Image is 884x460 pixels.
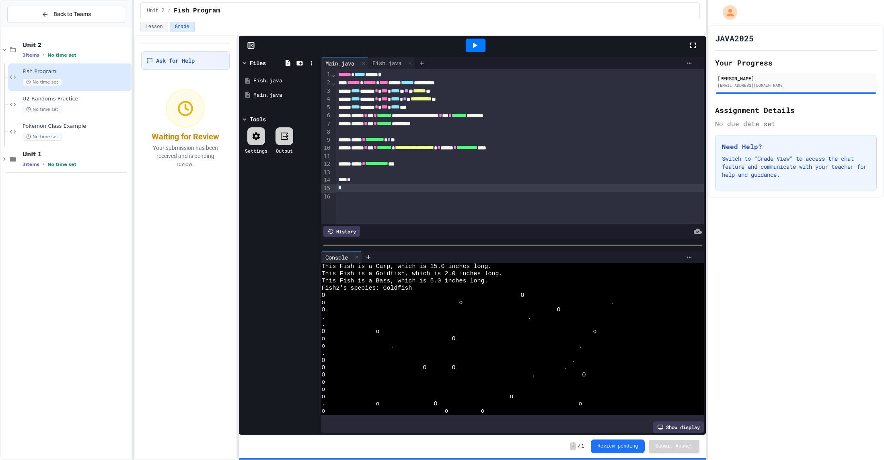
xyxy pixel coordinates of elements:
[43,52,44,58] span: •
[321,270,502,278] span: This Fish is a Goldfish, which is 2.0 inches long.
[717,82,874,88] div: [EMAIL_ADDRESS][DOMAIN_NAME]
[147,8,164,14] span: Unit 2
[321,144,331,152] div: 10
[321,350,325,357] span: .
[250,59,266,67] div: Files
[7,6,125,23] button: Back to Teams
[250,115,266,123] div: Tools
[23,41,130,49] span: Unit 2
[321,104,331,112] div: 5
[43,161,44,168] span: •
[715,119,877,129] div: No due date set
[570,442,576,450] span: -
[321,184,331,192] div: 15
[253,77,316,85] div: Fish.java
[321,285,412,292] span: Fish2's species: Goldfish
[321,299,615,307] span: o o .
[715,104,877,116] h2: Assignment Details
[321,95,331,103] div: 4
[321,193,331,201] div: 16
[321,379,325,386] span: o
[850,428,876,452] iframe: chat widget
[591,440,645,453] button: Review pending
[321,335,455,343] span: o O
[722,155,870,179] p: Switch to "Grade View" to access the chat feature and communicate with your teacher for help and ...
[23,96,130,102] span: U2 Randoms Practice
[23,162,39,167] span: 3 items
[23,106,62,113] span: No time set
[170,22,195,32] button: Grade
[321,401,582,408] span: . o O o
[321,59,358,67] div: Main.java
[655,443,693,450] span: Submit Answer
[23,123,130,130] span: Pokemon Class Example
[168,8,171,14] span: /
[715,57,877,68] h2: Your Progress
[321,136,331,144] div: 9
[245,147,267,154] div: Settings
[23,53,39,58] span: 3 items
[23,78,62,86] span: No time set
[715,33,754,44] h1: JAVA2025
[321,263,491,270] span: This Fish is a Carp, which is 15.0 inches long.
[321,153,331,161] div: 11
[321,372,586,379] span: O . O
[321,328,596,335] span: O o o
[47,53,76,58] span: No time set
[321,343,582,350] span: o . .
[722,142,870,151] h3: Need Help?
[717,75,874,82] div: [PERSON_NAME]
[152,131,219,142] div: Waiting for Review
[368,59,405,67] div: Fish.java
[140,22,168,32] button: Lesson
[321,278,488,285] span: This Fish is a Bass, which is 5.0 inches long.
[321,307,560,314] span: O. O
[276,147,293,154] div: Output
[321,253,352,262] div: Console
[321,57,368,69] div: Main.java
[321,112,331,120] div: 6
[649,440,699,453] button: Submit Answer
[321,408,484,415] span: o o o
[653,421,704,433] div: Show display
[323,226,360,237] div: History
[156,57,195,65] span: Ask for Help
[321,120,331,128] div: 7
[321,292,524,299] span: O O
[321,71,331,79] div: 1
[321,393,513,401] span: o o
[321,176,331,184] div: 14
[714,3,739,22] div: My Account
[53,10,91,18] span: Back to Teams
[146,144,225,168] p: Your submission has been received and is pending review.
[23,68,130,75] span: Fish Program
[331,80,335,86] span: Fold line
[321,364,567,372] span: O O O .
[321,128,331,136] div: 8
[321,79,331,87] div: 2
[23,151,130,158] span: Unit 1
[321,251,362,263] div: Console
[321,169,331,177] div: 13
[331,71,335,78] span: Fold line
[174,6,220,16] span: Fish Program
[253,91,316,99] div: Main.java
[321,357,575,364] span: O .
[321,160,331,168] div: 12
[368,57,415,69] div: Fish.java
[47,162,76,167] span: No time set
[578,443,580,450] span: /
[817,393,876,427] iframe: chat widget
[321,314,531,321] span: . .
[581,443,584,450] span: 1
[23,133,62,141] span: No time set
[321,321,325,328] span: .
[321,87,331,95] div: 3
